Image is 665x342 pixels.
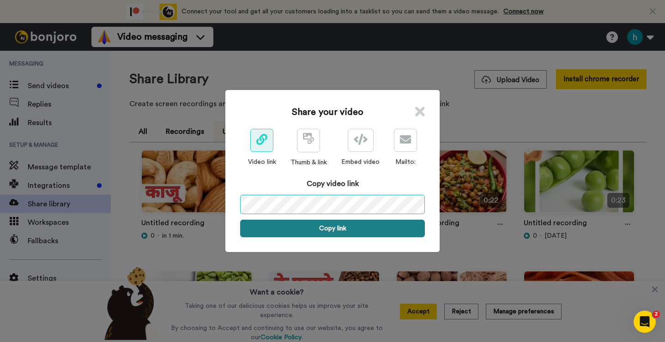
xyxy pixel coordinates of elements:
[341,157,380,167] div: Embed video
[290,158,327,167] div: Thumb & link
[653,311,660,318] span: 2
[634,311,656,333] iframe: Intercom live chat
[394,157,417,167] div: Mailto:
[240,178,425,189] div: Copy video link
[240,220,425,237] button: Copy link
[292,106,363,119] h1: Share your video
[248,157,276,167] div: Video link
